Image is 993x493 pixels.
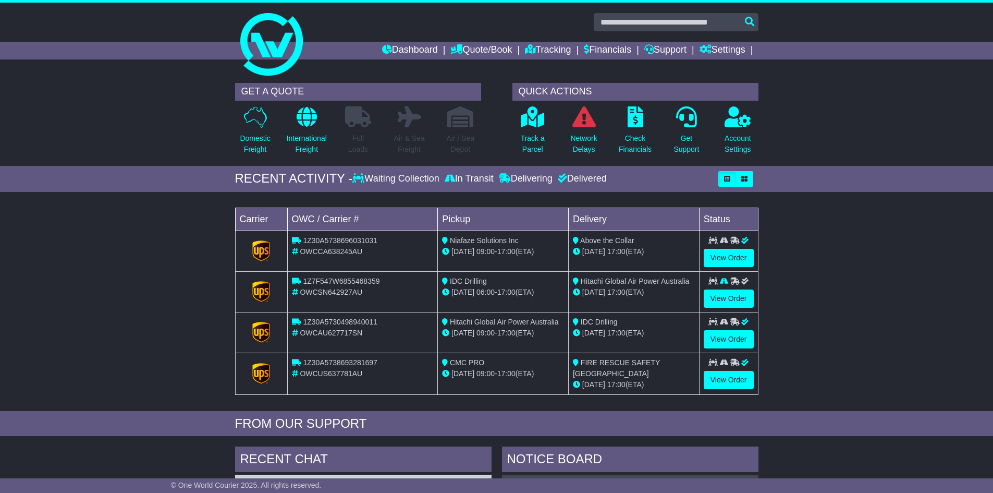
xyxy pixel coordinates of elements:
span: 1Z30A5738693281697 [303,358,377,367]
span: [DATE] [451,369,474,378]
a: Track aParcel [520,106,545,161]
span: OWCCA638245AU [300,247,362,256]
span: [DATE] [582,380,605,389]
img: GetCarrierServiceLogo [252,322,270,343]
td: Status [699,208,758,231]
img: GetCarrierServiceLogo [252,363,270,384]
p: Account Settings [725,133,751,155]
span: Hitachi Global Air Power Australia [581,277,690,285]
div: (ETA) [573,287,695,298]
a: View Order [704,290,754,308]
a: NetworkDelays [570,106,597,161]
span: OWCUS637781AU [300,369,362,378]
span: Hitachi Global Air Power Australia [450,318,559,326]
td: Delivery [568,208,699,231]
p: Air / Sea Depot [447,133,475,155]
span: [DATE] [582,329,605,337]
span: Above the Collar [580,236,634,245]
span: 17:00 [607,380,626,389]
span: 1Z30A5738696031031 [303,236,377,245]
span: OWCAU627717SN [300,329,362,337]
a: GetSupport [673,106,700,161]
div: - (ETA) [442,246,564,257]
div: Waiting Collection [352,173,442,185]
a: Financials [584,42,631,59]
span: 17:00 [497,329,516,337]
p: Track a Parcel [521,133,545,155]
div: Delivering [496,173,555,185]
p: Full Loads [345,133,371,155]
div: (ETA) [573,328,695,339]
div: FROM OUR SUPPORT [235,416,758,431]
a: AccountSettings [724,106,752,161]
span: IDC Drilling [581,318,618,326]
div: - (ETA) [442,328,564,339]
span: OWCSN642927AU [300,288,362,296]
span: 09:00 [476,247,495,256]
a: View Order [704,330,754,348]
div: RECENT CHAT [235,447,492,475]
span: © One World Courier 2025. All rights reserved. [171,481,322,489]
img: GetCarrierServiceLogo [252,241,270,261]
span: 1Z7F547W6855468359 [303,277,379,285]
span: 09:00 [476,369,495,378]
p: Check Financials [619,133,652,155]
a: View Order [704,249,754,267]
td: Pickup [438,208,569,231]
a: CheckFinancials [618,106,652,161]
span: FIRE RESCUE SAFETY [GEOGRAPHIC_DATA] [573,358,660,378]
p: Get Support [673,133,699,155]
td: OWC / Carrier # [287,208,438,231]
span: [DATE] [451,288,474,296]
span: 17:00 [607,329,626,337]
span: IDC Drilling [450,277,487,285]
span: 06:00 [476,288,495,296]
div: GET A QUOTE [235,83,481,101]
span: CMC PRO [450,358,484,367]
span: 17:00 [607,247,626,256]
div: (ETA) [573,246,695,257]
span: 1Z30A5730498940011 [303,318,377,326]
div: Delivered [555,173,607,185]
p: International Freight [287,133,327,155]
div: In Transit [442,173,496,185]
span: 09:00 [476,329,495,337]
span: [DATE] [582,288,605,296]
span: Niafaze Solutions Inc [450,236,519,245]
div: RECENT ACTIVITY - [235,171,353,186]
a: DomesticFreight [239,106,271,161]
span: 17:00 [497,288,516,296]
div: QUICK ACTIONS [512,83,758,101]
div: - (ETA) [442,368,564,379]
span: [DATE] [451,329,474,337]
a: InternationalFreight [286,106,327,161]
td: Carrier [235,208,287,231]
span: 17:00 [497,369,516,378]
p: Network Delays [570,133,597,155]
div: (ETA) [573,379,695,390]
a: Tracking [525,42,571,59]
a: View Order [704,371,754,389]
a: Dashboard [382,42,438,59]
span: 17:00 [607,288,626,296]
span: 17:00 [497,247,516,256]
p: Domestic Freight [240,133,270,155]
a: Quote/Book [450,42,512,59]
p: Air & Sea Freight [394,133,425,155]
span: [DATE] [582,247,605,256]
div: - (ETA) [442,287,564,298]
a: Support [644,42,686,59]
span: [DATE] [451,247,474,256]
a: Settings [700,42,745,59]
img: GetCarrierServiceLogo [252,281,270,302]
div: NOTICE BOARD [502,447,758,475]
